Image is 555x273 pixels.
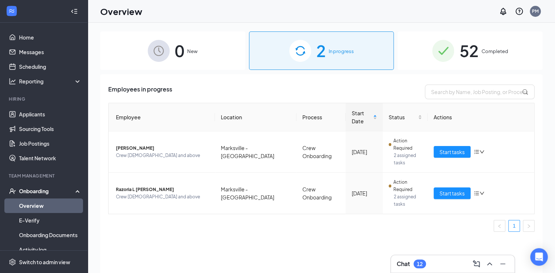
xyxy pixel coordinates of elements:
[116,145,209,152] span: [PERSON_NAME]
[71,8,78,15] svg: Collapse
[108,85,172,99] span: Employees in progress
[351,148,377,156] div: [DATE]
[351,109,371,125] span: Start Date
[473,190,479,196] span: bars
[19,242,82,257] a: Activity log
[484,258,495,270] button: ChevronUp
[19,45,82,59] a: Messages
[530,248,548,266] div: Open Intercom Messenger
[19,198,82,213] a: Overview
[109,103,215,131] th: Employee
[9,78,16,85] svg: Analysis
[459,38,478,63] span: 52
[316,38,326,63] span: 2
[439,148,465,156] span: Start tasks
[497,258,509,270] button: Minimize
[434,146,471,158] button: Start tasks
[19,30,82,45] a: Home
[471,258,482,270] button: ComposeMessage
[116,186,209,193] span: Razoria L [PERSON_NAME]
[187,48,197,55] span: New
[215,131,297,173] td: Marksville - [GEOGRAPHIC_DATA]
[9,96,80,102] div: Hiring
[481,48,508,55] span: Completed
[526,224,531,228] span: right
[19,121,82,136] a: Sourcing Tools
[417,261,423,267] div: 12
[297,173,346,214] td: Crew Onboarding
[8,7,15,15] svg: WorkstreamLogo
[497,224,502,228] span: left
[515,7,524,16] svg: QuestionInfo
[485,259,494,268] svg: ChevronUp
[393,137,422,152] span: Action Required
[389,113,416,121] span: Status
[19,187,75,195] div: Onboarding
[9,258,16,266] svg: Settings
[215,103,297,131] th: Location
[297,131,346,173] td: Crew Onboarding
[19,136,82,151] a: Job Postings
[394,152,422,167] span: 2 assigned tasks
[479,191,484,196] span: down
[100,5,142,18] h1: Overview
[473,149,479,155] span: bars
[19,258,70,266] div: Switch to admin view
[494,220,505,232] li: Previous Page
[428,103,534,131] th: Actions
[9,173,80,179] div: Team Management
[19,151,82,165] a: Talent Network
[472,259,481,268] svg: ComposeMessage
[434,187,471,199] button: Start tasks
[116,152,209,159] span: Crew [DEMOGRAPHIC_DATA] and above
[175,38,184,63] span: 0
[215,173,297,214] td: Marksville - [GEOGRAPHIC_DATA]
[9,187,16,195] svg: UserCheck
[425,85,535,99] input: Search by Name, Job Posting, or Process
[494,220,505,232] button: left
[394,193,422,208] span: 2 assigned tasks
[499,7,507,16] svg: Notifications
[397,260,410,268] h3: Chat
[508,220,520,232] li: 1
[439,189,465,197] span: Start tasks
[19,107,82,121] a: Applicants
[532,8,539,14] div: PM
[479,149,484,154] span: down
[351,189,377,197] div: [DATE]
[297,103,346,131] th: Process
[523,220,535,232] button: right
[523,220,535,232] li: Next Page
[383,103,428,131] th: Status
[116,193,209,201] span: Crew [DEMOGRAPHIC_DATA] and above
[19,59,82,74] a: Scheduling
[329,48,354,55] span: In progress
[19,213,82,228] a: E-Verify
[393,179,422,193] span: Action Required
[19,78,82,85] div: Reporting
[509,220,520,231] a: 1
[498,259,507,268] svg: Minimize
[19,228,82,242] a: Onboarding Documents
